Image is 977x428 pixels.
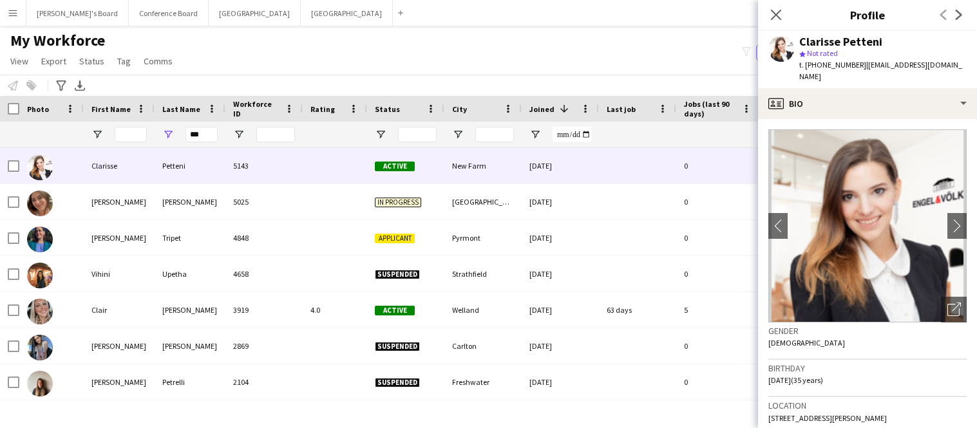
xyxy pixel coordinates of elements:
[84,328,155,364] div: [PERSON_NAME]
[807,48,838,58] span: Not rated
[185,127,218,142] input: Last Name Filter Input
[26,1,129,26] button: [PERSON_NAME]'s Board
[117,55,131,67] span: Tag
[768,362,967,374] h3: Birthday
[27,335,53,360] img: Jessica Petterson
[310,104,335,114] span: Rating
[84,292,155,328] div: Clair
[676,328,760,364] div: 0
[36,53,71,70] a: Export
[444,256,522,292] div: Strathfield
[162,129,174,140] button: Open Filter Menu
[91,104,131,114] span: First Name
[768,129,967,322] img: Crew avatar or photo
[799,36,882,48] div: Clarisse Petteni
[607,104,636,114] span: Last job
[799,60,866,70] span: t. [PHONE_NUMBER]
[599,292,676,328] div: 63 days
[129,1,209,26] button: Conference Board
[72,78,88,93] app-action-btn: Export XLSX
[27,154,53,180] img: Clarisse Petteni
[375,104,400,114] span: Status
[74,53,109,70] a: Status
[41,55,66,67] span: Export
[444,328,522,364] div: Carlton
[162,104,200,114] span: Last Name
[84,256,155,292] div: Vihini
[27,299,53,324] img: Clair Petersen
[84,148,155,183] div: Clarisse
[225,256,303,292] div: 4658
[684,99,737,118] span: Jobs (last 90 days)
[225,328,303,364] div: 2869
[225,364,303,400] div: 2104
[155,220,225,256] div: Tripet
[676,292,760,328] div: 5
[209,1,301,26] button: [GEOGRAPHIC_DATA]
[155,364,225,400] div: Petrelli
[155,328,225,364] div: [PERSON_NAME]
[375,234,415,243] span: Applicant
[375,198,421,207] span: In progress
[553,127,591,142] input: Joined Filter Input
[676,364,760,400] div: 0
[522,292,599,328] div: [DATE]
[444,220,522,256] div: Pyrmont
[91,129,103,140] button: Open Filter Menu
[444,184,522,219] div: [GEOGRAPHIC_DATA]
[756,45,820,60] button: Everyone2,159
[10,31,105,50] span: My Workforce
[375,129,386,140] button: Open Filter Menu
[941,297,967,322] div: Open photos pop-in
[475,127,514,142] input: City Filter Input
[398,127,437,142] input: Status Filter Input
[27,263,53,288] img: Vihini Upetha
[115,127,147,142] input: First Name Filter Input
[676,220,760,256] div: 0
[112,53,136,70] a: Tag
[5,53,33,70] a: View
[522,256,599,292] div: [DATE]
[452,104,467,114] span: City
[522,184,599,219] div: [DATE]
[225,292,303,328] div: 3919
[155,292,225,328] div: [PERSON_NAME]
[138,53,178,70] a: Comms
[375,162,415,171] span: Active
[768,413,887,423] span: [STREET_ADDRESS][PERSON_NAME]
[27,227,53,252] img: Kylie Tripet
[676,184,760,219] div: 0
[444,364,522,400] div: Freshwater
[758,6,977,23] h3: Profile
[144,55,173,67] span: Comms
[84,220,155,256] div: [PERSON_NAME]
[303,292,367,328] div: 4.0
[225,148,303,183] div: 5143
[233,99,280,118] span: Workforce ID
[53,78,69,93] app-action-btn: Advanced filters
[225,220,303,256] div: 4848
[79,55,104,67] span: Status
[256,127,295,142] input: Workforce ID Filter Input
[155,184,225,219] div: [PERSON_NAME]
[522,220,599,256] div: [DATE]
[452,129,464,140] button: Open Filter Menu
[529,104,555,114] span: Joined
[375,306,415,315] span: Active
[84,364,155,400] div: [PERSON_NAME]
[233,129,245,140] button: Open Filter Menu
[768,400,967,411] h3: Location
[27,191,53,216] img: Alison Peters
[758,88,977,119] div: Bio
[375,378,420,387] span: Suspended
[27,371,53,396] img: Maria Petrelli
[768,338,845,348] span: [DEMOGRAPHIC_DATA]
[799,60,962,81] span: | [EMAIL_ADDRESS][DOMAIN_NAME]
[444,148,522,183] div: New Farm
[155,148,225,183] div: Petteni
[225,184,303,219] div: 5025
[301,1,393,26] button: [GEOGRAPHIC_DATA]
[27,104,49,114] span: Photo
[529,129,541,140] button: Open Filter Menu
[375,270,420,279] span: Suspended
